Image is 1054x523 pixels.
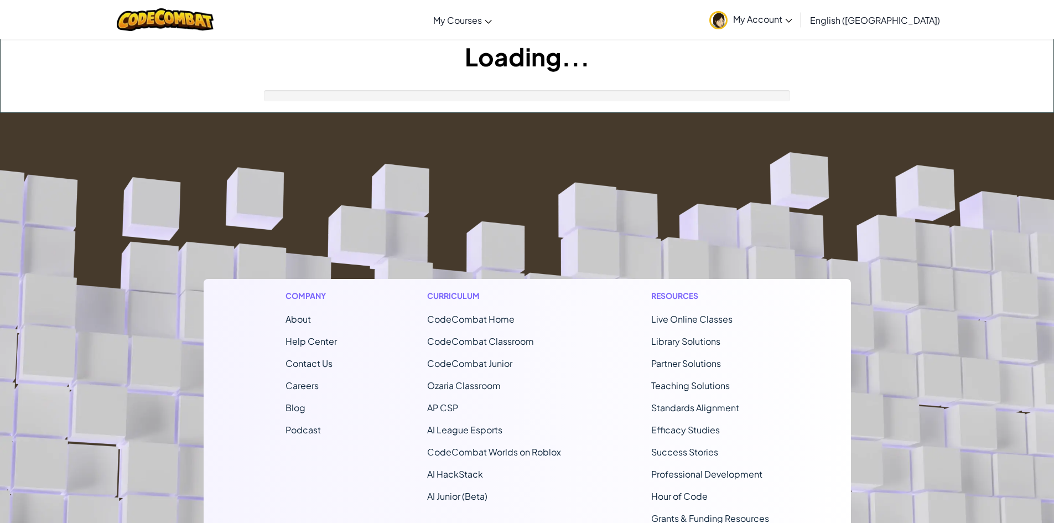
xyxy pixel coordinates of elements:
a: CodeCombat Classroom [427,335,534,347]
a: English ([GEOGRAPHIC_DATA]) [804,5,946,35]
h1: Resources [651,290,769,302]
a: AI League Esports [427,424,502,436]
a: Blog [285,402,305,413]
a: Efficacy Studies [651,424,720,436]
a: Teaching Solutions [651,380,730,391]
h1: Company [285,290,337,302]
h1: Loading... [1,39,1053,74]
a: Hour of Code [651,490,708,502]
a: AI Junior (Beta) [427,490,487,502]
a: Standards Alignment [651,402,739,413]
a: Success Stories [651,446,718,458]
a: Partner Solutions [651,358,721,369]
a: CodeCombat Worlds on Roblox [427,446,561,458]
h1: Curriculum [427,290,561,302]
a: About [285,313,311,325]
span: CodeCombat Home [427,313,515,325]
a: Library Solutions [651,335,720,347]
a: CodeCombat Junior [427,358,512,369]
span: English ([GEOGRAPHIC_DATA]) [810,14,940,26]
img: CodeCombat logo [117,8,214,31]
a: Podcast [285,424,321,436]
a: AI HackStack [427,468,483,480]
a: Careers [285,380,319,391]
a: Live Online Classes [651,313,733,325]
a: My Account [704,2,798,37]
a: Professional Development [651,468,762,480]
span: My Courses [433,14,482,26]
a: Help Center [285,335,337,347]
span: My Account [733,13,792,25]
a: AP CSP [427,402,458,413]
img: avatar [709,11,728,29]
a: Ozaria Classroom [427,380,501,391]
a: My Courses [428,5,497,35]
span: Contact Us [285,358,333,369]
